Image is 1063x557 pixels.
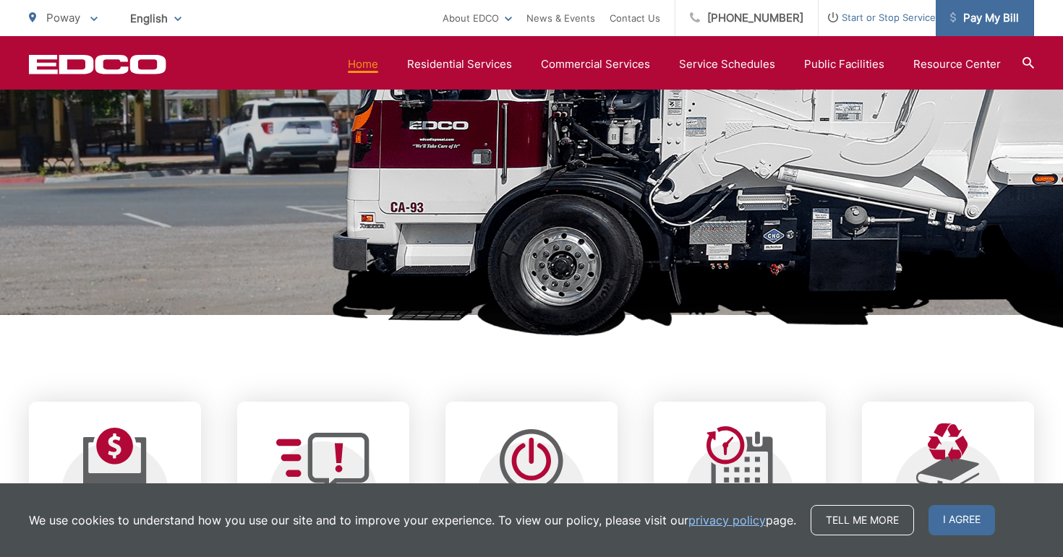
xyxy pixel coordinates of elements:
[804,56,884,73] a: Public Facilities
[913,56,1001,73] a: Resource Center
[950,9,1019,27] span: Pay My Bill
[348,56,378,73] a: Home
[29,511,796,529] p: We use cookies to understand how you use our site and to improve your experience. To view our pol...
[811,505,914,535] a: Tell me more
[29,54,166,74] a: EDCD logo. Return to the homepage.
[46,11,80,25] span: Poway
[610,9,660,27] a: Contact Us
[443,9,512,27] a: About EDCO
[679,56,775,73] a: Service Schedules
[688,511,766,529] a: privacy policy
[407,56,512,73] a: Residential Services
[526,9,595,27] a: News & Events
[541,56,650,73] a: Commercial Services
[928,505,995,535] span: I agree
[119,6,192,31] span: English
